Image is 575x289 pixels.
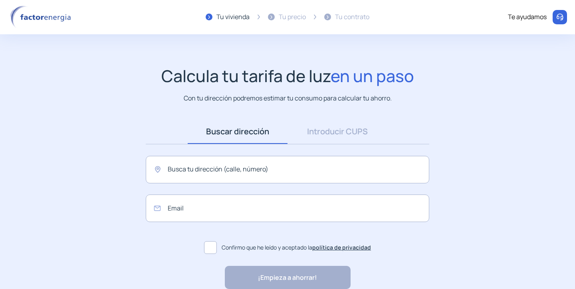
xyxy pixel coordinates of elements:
[556,13,564,21] img: llamar
[216,12,250,22] div: Tu vivienda
[161,66,414,86] h1: Calcula tu tarifa de luz
[312,244,371,251] a: política de privacidad
[222,243,371,252] span: Confirmo que he leído y aceptado la
[184,93,392,103] p: Con tu dirección podremos estimar tu consumo para calcular tu ahorro.
[188,119,287,144] a: Buscar dirección
[508,12,547,22] div: Te ayudamos
[335,12,369,22] div: Tu contrato
[8,6,76,29] img: logo factor
[331,65,414,87] span: en un paso
[287,119,387,144] a: Introducir CUPS
[279,12,306,22] div: Tu precio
